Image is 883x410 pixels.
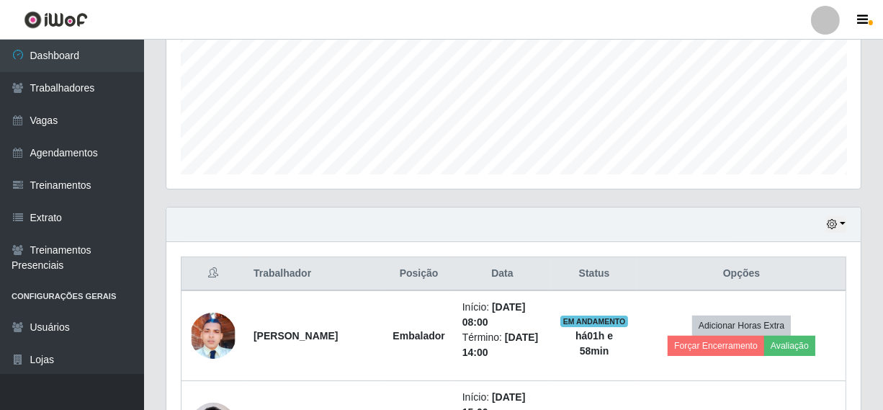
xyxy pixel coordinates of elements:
th: Data [454,257,551,291]
span: EM ANDAMENTO [560,316,629,327]
th: Trabalhador [245,257,384,291]
strong: [PERSON_NAME] [254,330,338,342]
th: Posição [384,257,453,291]
button: Avaliação [764,336,815,356]
th: Status [551,257,637,291]
strong: há 01 h e 58 min [575,330,613,357]
time: [DATE] 08:00 [462,301,526,328]
strong: Embalador [393,330,444,342]
button: Adicionar Horas Extra [692,316,791,336]
img: 1756827085438.jpeg [190,285,236,387]
th: Opções [637,257,846,291]
li: Término: [462,330,542,360]
li: Início: [462,300,542,330]
img: CoreUI Logo [24,11,88,29]
button: Forçar Encerramento [668,336,764,356]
